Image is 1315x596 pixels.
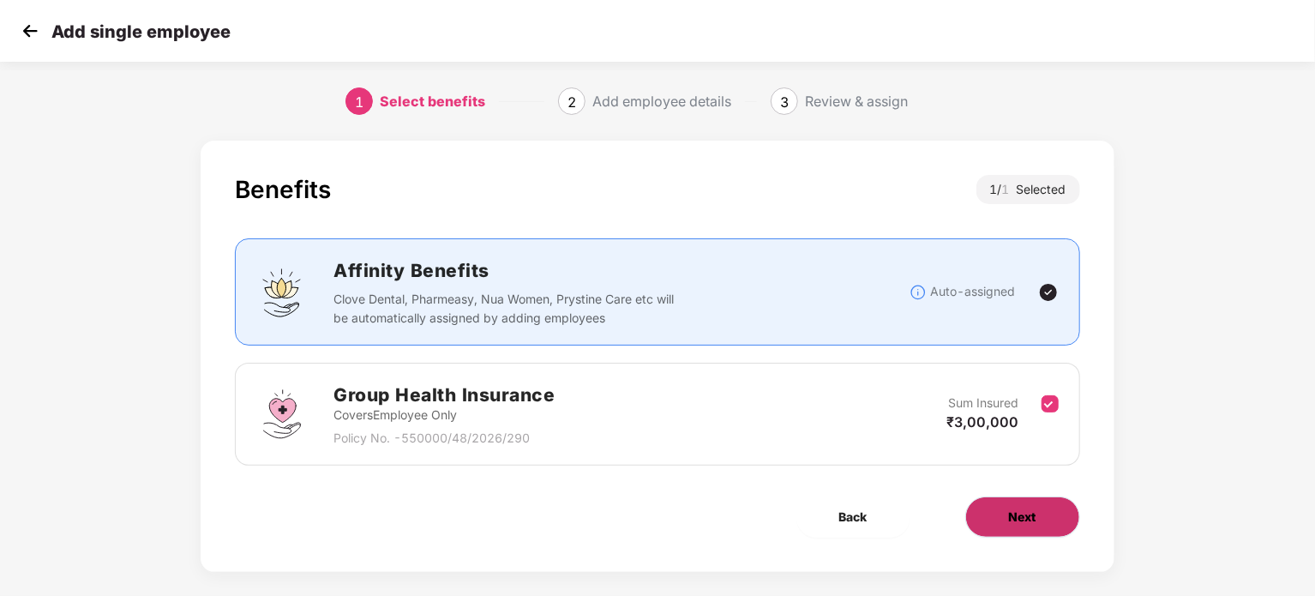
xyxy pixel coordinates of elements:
p: Covers Employee Only [333,406,555,424]
img: svg+xml;base64,PHN2ZyBpZD0iVGljay0yNHgyNCIgeG1sbnM9Imh0dHA6Ly93d3cudzMub3JnLzIwMDAvc3ZnIiB3aWR0aD... [1038,282,1059,303]
p: Clove Dental, Pharmeasy, Nua Women, Prystine Care etc will be automatically assigned by adding em... [333,290,679,328]
div: Select benefits [380,87,485,115]
p: Policy No. - 550000/48/2026/290 [333,429,555,448]
span: 1 [355,93,363,111]
p: Add single employee [51,21,231,42]
div: Review & assign [805,87,908,115]
div: Benefits [235,175,331,204]
span: 3 [780,93,789,111]
span: Back [839,508,868,527]
img: svg+xml;base64,PHN2ZyBpZD0iSW5mb18tXzMyeDMyIiBkYXRhLW5hbWU9IkluZm8gLSAzMngzMiIgeG1sbnM9Imh0dHA6Ly... [910,284,927,301]
p: Sum Insured [949,394,1019,412]
img: svg+xml;base64,PHN2ZyBpZD0iQWZmaW5pdHlfQmVuZWZpdHMiIGRhdGEtbmFtZT0iQWZmaW5pdHkgQmVuZWZpdHMiIHhtbG... [256,267,308,318]
div: 1 / Selected [976,175,1080,204]
p: Auto-assigned [931,282,1016,301]
h2: Affinity Benefits [333,256,909,285]
span: ₹3,00,000 [947,413,1019,430]
img: svg+xml;base64,PHN2ZyB4bWxucz0iaHR0cDovL3d3dy53My5vcmcvMjAwMC9zdmciIHdpZHRoPSIzMCIgaGVpZ2h0PSIzMC... [17,18,43,44]
h2: Group Health Insurance [333,381,555,409]
div: Add employee details [592,87,731,115]
button: Back [796,497,910,538]
span: 2 [567,93,576,111]
img: svg+xml;base64,PHN2ZyBpZD0iR3JvdXBfSGVhbHRoX0luc3VyYW5jZSIgZGF0YS1uYW1lPSJHcm91cCBIZWFsdGggSW5zdX... [256,388,308,440]
span: 1 [1002,182,1017,196]
button: Next [965,497,1080,538]
span: Next [1009,508,1036,527]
